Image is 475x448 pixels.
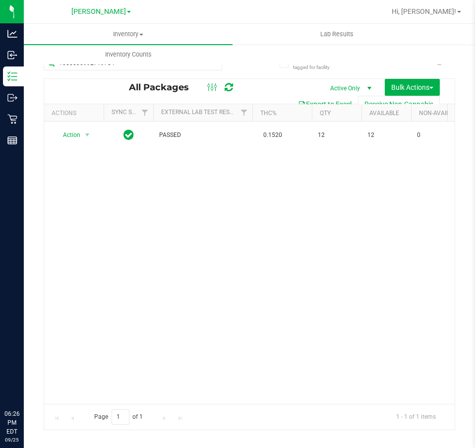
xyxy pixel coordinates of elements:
button: Bulk Actions [385,79,440,96]
a: Filter [236,104,252,121]
span: 1 - 1 of 1 items [388,409,444,424]
span: Inventory Counts [92,50,165,59]
inline-svg: Analytics [7,29,17,39]
a: Lab Results [233,24,441,45]
iframe: Resource center [10,369,40,398]
button: Export to Excel [292,96,358,113]
button: Receive Non-Cannabis [358,96,440,113]
span: All Packages [129,82,199,93]
a: External Lab Test Result [161,109,239,116]
span: In Sync [123,128,134,142]
span: Lab Results [307,30,367,39]
a: Available [369,110,399,117]
span: PASSED [159,130,246,140]
div: Actions [52,110,100,117]
span: 12 [367,130,405,140]
inline-svg: Retail [7,114,17,124]
span: 12 [318,130,356,140]
span: Inventory [24,30,233,39]
a: Sync Status [112,109,150,116]
span: 0.1520 [258,128,287,142]
inline-svg: Inbound [7,50,17,60]
a: Inventory [24,24,233,45]
span: Hi, [PERSON_NAME]! [392,7,456,15]
span: Bulk Actions [391,83,433,91]
input: 1 [112,409,129,425]
span: Action [54,128,81,142]
a: Non-Available [419,110,463,117]
inline-svg: Reports [7,135,17,145]
p: 06:26 PM EDT [4,409,19,436]
a: Qty [320,110,331,117]
span: [PERSON_NAME] [71,7,126,16]
p: 09/25 [4,436,19,444]
a: Filter [137,104,153,121]
span: Page of 1 [86,409,151,425]
span: 0 [417,130,455,140]
span: select [81,128,94,142]
inline-svg: Outbound [7,93,17,103]
inline-svg: Inventory [7,71,17,81]
a: Inventory Counts [24,44,233,65]
a: THC% [260,110,277,117]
